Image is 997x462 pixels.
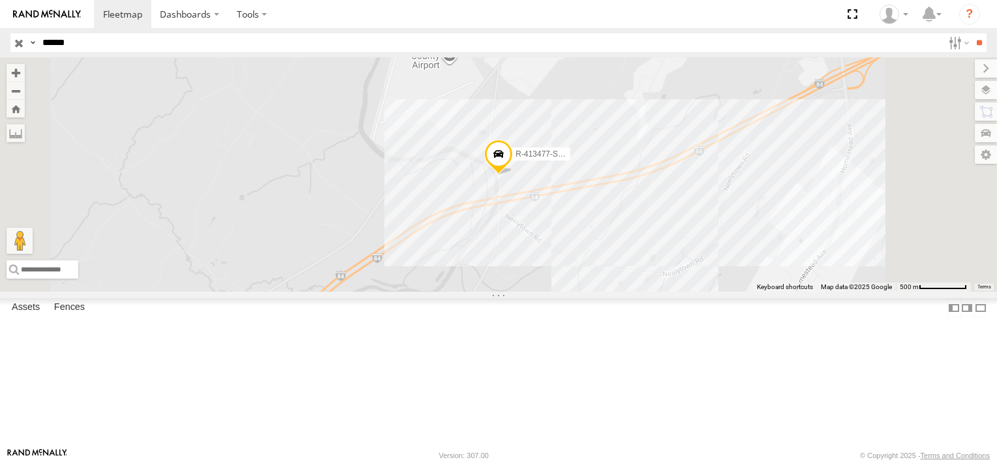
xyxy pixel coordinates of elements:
[515,149,574,158] span: R-413477-Swing
[860,452,990,459] div: © Copyright 2025 -
[974,298,987,317] label: Hide Summary Table
[439,452,489,459] div: Version: 307.00
[7,82,25,100] button: Zoom out
[27,33,38,52] label: Search Query
[959,4,980,25] i: ?
[7,64,25,82] button: Zoom in
[7,449,67,462] a: Visit our Website
[7,124,25,142] label: Measure
[7,100,25,117] button: Zoom Home
[48,299,91,317] label: Fences
[921,452,990,459] a: Terms and Conditions
[5,299,46,317] label: Assets
[821,283,892,290] span: Map data ©2025 Google
[13,10,81,19] img: rand-logo.svg
[757,283,813,292] button: Keyboard shortcuts
[960,298,974,317] label: Dock Summary Table to the Right
[975,146,997,164] label: Map Settings
[943,33,972,52] label: Search Filter Options
[7,228,33,254] button: Drag Pegman onto the map to open Street View
[896,283,971,292] button: Map Scale: 500 m per 70 pixels
[875,5,913,24] div: Brianna Droddy
[977,284,991,289] a: Terms (opens in new tab)
[900,283,919,290] span: 500 m
[947,298,960,317] label: Dock Summary Table to the Left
